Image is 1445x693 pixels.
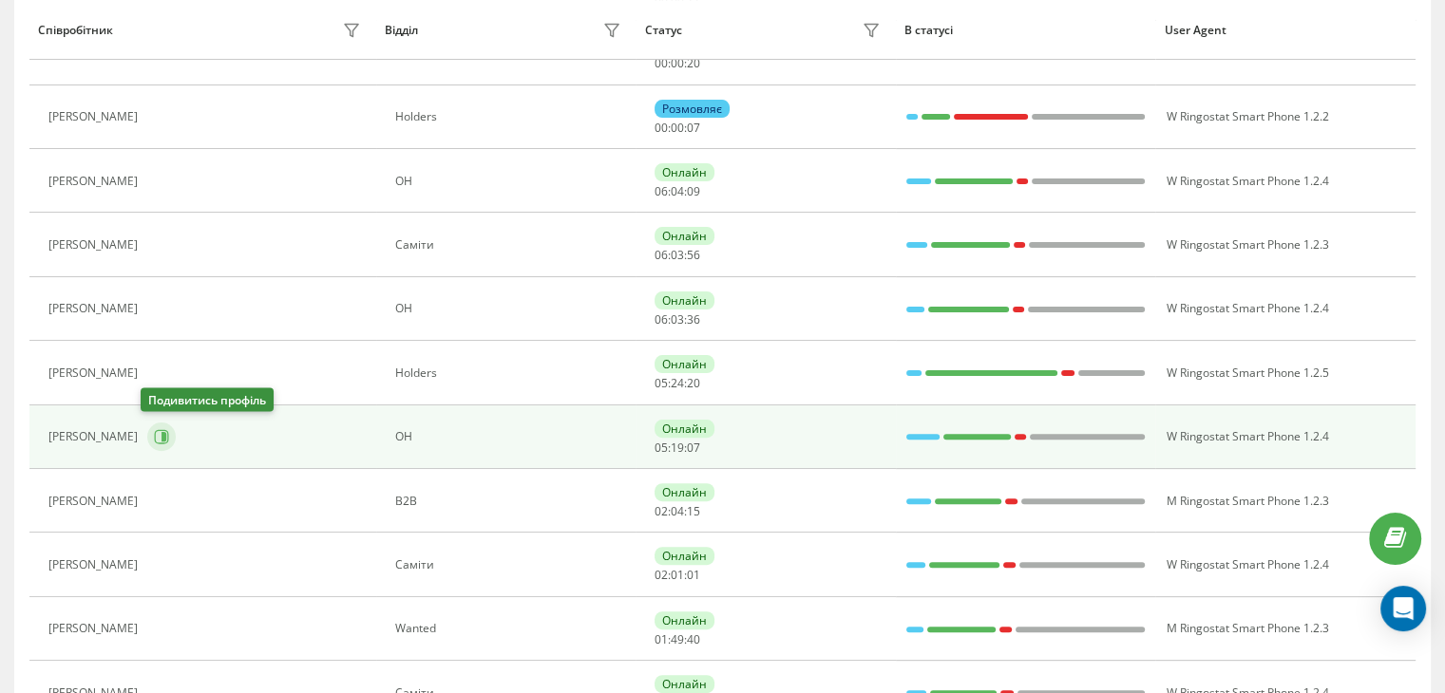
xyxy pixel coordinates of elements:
[655,249,700,262] div: : :
[687,183,700,199] span: 09
[38,24,113,37] div: Співробітник
[655,569,700,582] div: : :
[48,302,143,315] div: [PERSON_NAME]
[395,302,626,315] div: ОН
[48,175,143,188] div: [PERSON_NAME]
[671,567,684,583] span: 01
[48,622,143,635] div: [PERSON_NAME]
[1166,365,1328,381] span: W Ringostat Smart Phone 1.2.5
[671,631,684,647] span: 49
[1166,620,1328,636] span: M Ringostat Smart Phone 1.2.3
[671,55,684,71] span: 00
[904,24,1147,37] div: В статусі
[655,311,668,328] span: 06
[655,122,700,135] div: : :
[655,567,668,583] span: 02
[395,110,626,123] div: Holders
[385,24,418,37] div: Відділ
[395,495,626,508] div: В2В
[655,227,714,245] div: Онлайн
[687,567,700,583] span: 01
[655,375,668,391] span: 05
[1166,556,1328,572] span: W Ringostat Smart Phone 1.2.4
[645,24,682,37] div: Статус
[1166,236,1328,253] span: W Ringostat Smart Phone 1.2.3
[687,247,700,263] span: 56
[687,440,700,456] span: 07
[1166,173,1328,189] span: W Ringostat Smart Phone 1.2.4
[1165,24,1407,37] div: User Agent
[655,503,668,519] span: 02
[655,163,714,181] div: Онлайн
[655,183,668,199] span: 06
[1166,493,1328,509] span: M Ringostat Smart Phone 1.2.3
[655,611,714,629] div: Онлайн
[687,55,700,71] span: 20
[671,503,684,519] span: 04
[48,558,143,571] div: [PERSON_NAME]
[655,55,668,71] span: 00
[687,631,700,647] span: 40
[671,311,684,328] span: 03
[48,366,143,380] div: [PERSON_NAME]
[655,100,730,118] div: Розмовляє
[395,47,626,60] div: ОН
[671,440,684,456] span: 19
[395,175,626,188] div: ОН
[1380,586,1426,631] div: Open Intercom Messenger
[671,247,684,263] span: 03
[687,120,700,136] span: 07
[1166,428,1328,444] span: W Ringostat Smart Phone 1.2.4
[655,631,668,647] span: 01
[655,120,668,136] span: 00
[671,120,684,136] span: 00
[48,110,143,123] div: [PERSON_NAME]
[48,238,143,252] div: [PERSON_NAME]
[48,430,143,443] div: [PERSON_NAME]
[655,675,714,693] div: Онлайн
[655,483,714,501] div: Онлайн
[1166,300,1328,316] span: W Ringostat Smart Phone 1.2.4
[395,430,626,443] div: ОН
[395,558,626,571] div: Саміти
[655,247,668,263] span: 06
[687,311,700,328] span: 36
[655,291,714,309] div: Онлайн
[395,622,626,635] div: Wanted
[395,366,626,380] div: Holders
[141,388,274,412] div: Подивитись профіль
[655,440,668,456] span: 05
[655,420,714,438] div: Онлайн
[48,47,143,60] div: [PERSON_NAME]
[687,503,700,519] span: 15
[655,57,700,70] div: : :
[655,505,700,518] div: : :
[655,633,700,646] div: : :
[655,185,700,198] div: : :
[655,377,700,390] div: : :
[671,375,684,391] span: 24
[687,375,700,391] span: 20
[655,547,714,565] div: Онлайн
[395,238,626,252] div: Саміти
[48,495,143,508] div: [PERSON_NAME]
[1166,108,1328,124] span: W Ringostat Smart Phone 1.2.2
[655,313,700,327] div: : :
[655,441,700,455] div: : :
[655,355,714,373] div: Онлайн
[671,183,684,199] span: 04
